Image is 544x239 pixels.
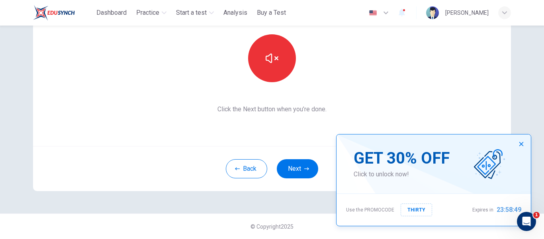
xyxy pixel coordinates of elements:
img: en [368,10,378,16]
span: Expires in [472,205,493,215]
img: ELTC logo [33,5,75,21]
span: Use the PROMOCODE [346,205,394,215]
span: Analysis [223,8,247,18]
button: Start a test [173,6,217,20]
span: THIRTY [407,205,425,214]
span: Buy a Test [257,8,286,18]
button: Back [226,159,267,178]
button: Practice [133,6,170,20]
span: © Copyright 2025 [250,223,294,230]
button: Buy a Test [254,6,289,20]
button: Analysis [220,6,250,20]
div: [PERSON_NAME] [445,8,489,18]
span: Click to unlock now! [354,170,450,179]
span: 1 [533,212,540,218]
span: Click the Next button when you’re done. [194,105,350,114]
img: Profile picture [426,6,439,19]
span: GET 30% OFF [354,149,450,168]
span: Practice [136,8,159,18]
button: Next [277,159,318,178]
a: ELTC logo [33,5,93,21]
span: 23:58:49 [497,205,521,215]
span: Dashboard [96,8,127,18]
button: Dashboard [93,6,130,20]
span: Start a test [176,8,207,18]
iframe: Intercom live chat [517,212,536,231]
